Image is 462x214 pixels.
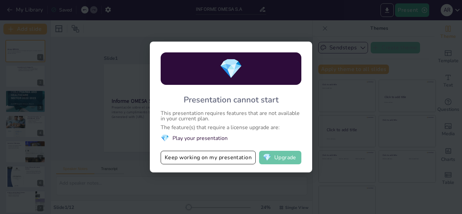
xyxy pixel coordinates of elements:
[161,111,301,121] div: This presentation requires features that are not available in your current plan.
[219,56,243,82] span: diamond
[161,134,301,143] li: Play your presentation
[263,154,271,161] span: diamond
[161,125,301,130] div: The feature(s) that require a license upgrade are:
[259,151,301,164] button: diamondUpgrade
[184,94,279,105] div: Presentation cannot start
[161,151,256,164] button: Keep working on my presentation
[161,134,169,143] span: diamond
